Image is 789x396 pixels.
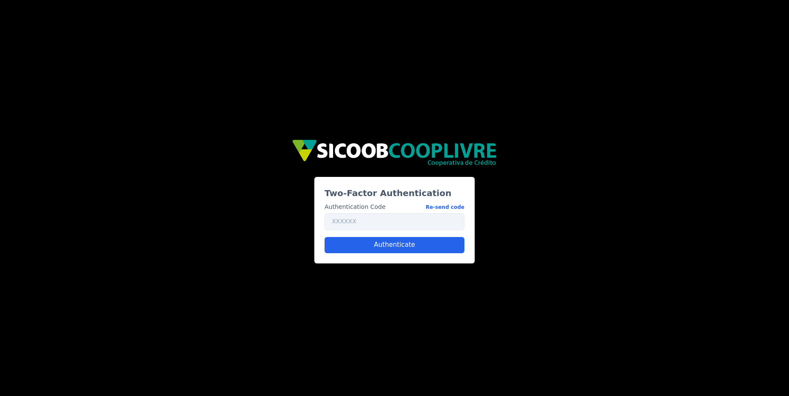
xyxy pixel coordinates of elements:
input: XXXXXX [325,213,464,230]
img: img/sicoob_cooplivre.png [292,139,497,167]
button: Authenticate [325,237,464,253]
button: Authentication Code [426,202,464,211]
h3: Two-Factor Authentication [325,187,464,199]
label: Authentication Code [325,202,464,211]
